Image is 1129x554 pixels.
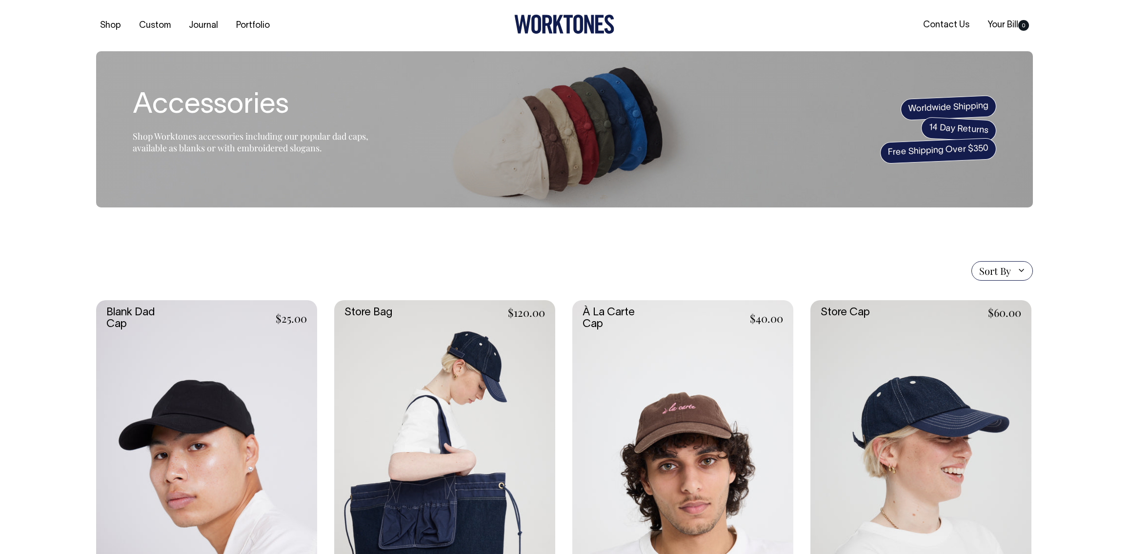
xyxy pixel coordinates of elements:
[1018,20,1029,31] span: 0
[96,18,125,34] a: Shop
[900,95,997,121] span: Worldwide Shipping
[979,265,1011,277] span: Sort By
[880,138,997,164] span: Free Shipping Over $350
[921,117,997,142] span: 14 Day Returns
[133,90,377,122] h1: Accessories
[919,17,973,33] a: Contact Us
[984,17,1033,33] a: Your Bill0
[185,18,222,34] a: Journal
[133,130,368,154] span: Shop Worktones accessories including our popular dad caps, available as blanks or with embroidere...
[135,18,175,34] a: Custom
[232,18,274,34] a: Portfolio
